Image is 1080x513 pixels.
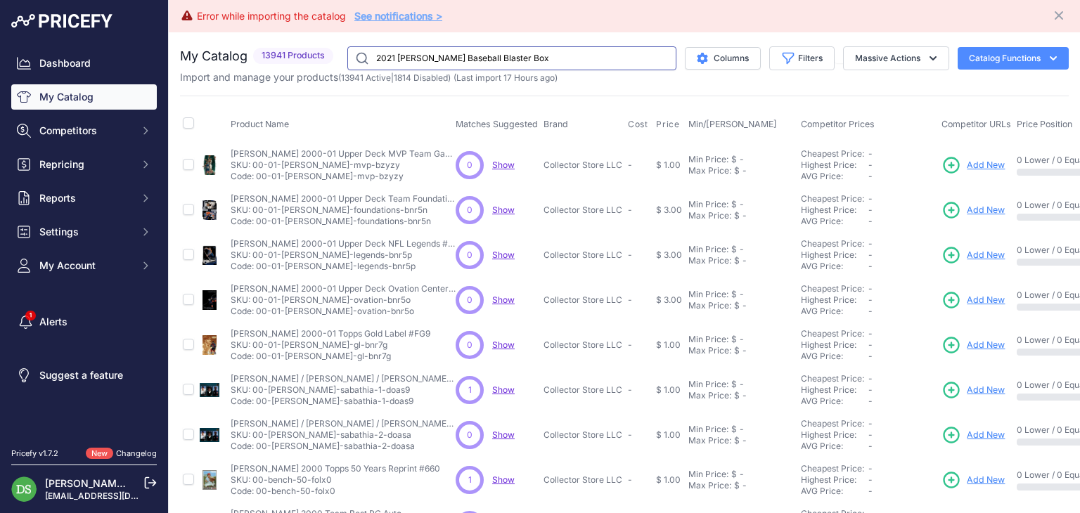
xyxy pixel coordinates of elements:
div: Min Price: [688,334,728,345]
span: $ 3.00 [656,249,682,260]
a: Add New [941,335,1005,355]
span: - [628,160,632,170]
button: Catalog Functions [958,47,1069,70]
span: - [868,160,873,170]
div: $ [734,435,740,446]
span: - [628,474,632,485]
span: Show [492,294,515,305]
div: Min Price: [688,379,728,390]
span: Repricing [39,157,131,171]
a: [EMAIL_ADDRESS][DOMAIN_NAME] [45,491,192,501]
a: Show [492,249,515,260]
span: - [868,148,873,159]
div: $ [734,345,740,356]
span: - [868,373,873,384]
span: $ 1.00 [656,429,681,440]
span: - [868,261,873,271]
span: 0 [467,159,472,171]
span: - [868,193,873,204]
span: Add New [967,204,1005,217]
div: Max Price: [688,255,731,266]
a: Add New [941,380,1005,400]
div: AVG Price: [801,396,868,407]
span: Add New [967,339,1005,352]
span: - [868,486,873,496]
div: Min Price: [688,154,728,165]
p: Code: 00-[PERSON_NAME]-sabathia-1-doas9 [231,396,456,407]
a: Add New [941,425,1005,445]
div: Max Price: [688,345,731,356]
div: $ [734,480,740,491]
button: Massive Actions [843,46,949,70]
button: Repricing [11,152,157,177]
div: Highest Price: [801,249,868,261]
div: AVG Price: [801,261,868,272]
div: - [737,469,744,480]
span: - [868,238,873,249]
span: Cost [628,119,648,130]
span: - [868,396,873,406]
div: $ [731,289,737,300]
span: Matches Suggested [456,119,538,129]
a: Show [492,429,515,440]
div: - [737,154,744,165]
span: $ 1.00 [656,160,681,170]
p: [PERSON_NAME] / [PERSON_NAME] / [PERSON_NAME] 2000 Topps 50 Years Prospects #363 #2 [231,418,456,429]
span: 13941 Products [253,48,333,64]
a: Cheapest Price: [801,463,864,474]
div: Min Price: [688,424,728,435]
div: Min Price: [688,244,728,255]
div: - [740,300,747,311]
span: Add New [967,249,1005,262]
div: - [740,255,747,266]
a: Changelog [116,448,157,458]
span: Add New [967,159,1005,172]
div: Highest Price: [801,294,868,306]
div: AVG Price: [801,216,868,227]
p: [PERSON_NAME] 2000-01 Upper Deck Team Foundations #54 [231,193,456,204]
div: Highest Price: [801,160,868,171]
p: Collector Store LLC [544,339,622,351]
div: $ [731,334,737,345]
div: $ [731,244,737,255]
a: Add New [941,290,1005,310]
p: SKU: 00-01-[PERSON_NAME]-ovation-bnr5o [231,294,456,306]
a: Cheapest Price: [801,238,864,249]
h2: My Catalog [180,46,247,66]
span: New [86,448,113,460]
div: - [740,165,747,176]
div: $ [731,154,737,165]
span: Add New [967,474,1005,487]
a: Cheapest Price: [801,148,864,159]
span: Brand [544,119,568,129]
span: Add New [967,384,1005,397]
div: Min Price: [688,469,728,480]
span: Show [492,160,515,170]
p: Code: 00-01-[PERSON_NAME]-mvp-bzyzy [231,171,456,182]
div: AVG Price: [801,441,868,452]
span: 1 [468,474,472,486]
span: - [868,216,873,226]
p: [PERSON_NAME] / [PERSON_NAME] / [PERSON_NAME] 2000 Topps 50 Years Prospects #363 #1 [231,373,456,384]
a: Suggest a feature [11,363,157,388]
span: 0 [467,249,472,261]
span: Product Name [231,119,289,129]
span: - [628,204,632,215]
div: $ [731,469,737,480]
div: $ [731,199,737,210]
div: - [737,244,744,255]
div: - [737,289,744,300]
nav: Sidebar [11,51,157,431]
a: Show [492,384,515,395]
div: Min Price: [688,199,728,210]
p: Code: 00-[PERSON_NAME]-sabathia-2-doasa [231,441,456,452]
p: SKU: 00-01-[PERSON_NAME]-mvp-bzyzy [231,160,456,171]
button: My Account [11,253,157,278]
div: $ [734,300,740,311]
a: 1814 Disabled [394,72,448,83]
a: Cheapest Price: [801,283,864,294]
span: - [868,249,873,260]
span: 1 [468,384,472,396]
div: - [737,199,744,210]
p: [PERSON_NAME] 2000-01 Upper Deck MVP Team Game Jersey Edition #414 [231,148,456,160]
